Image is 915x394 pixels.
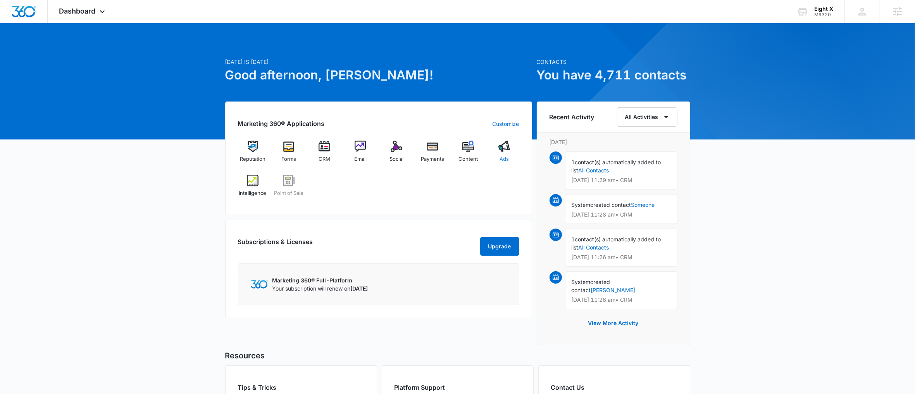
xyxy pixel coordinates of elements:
span: created contact [591,201,631,208]
span: 1 [572,236,575,243]
span: System [572,279,591,285]
span: Email [354,155,367,163]
p: [DATE] is [DATE] [225,58,532,66]
h1: Good afternoon, [PERSON_NAME]! [225,66,532,84]
h2: Subscriptions & Licenses [238,237,313,253]
span: [DATE] [351,285,368,292]
h2: Marketing 360® Applications [238,119,325,128]
a: Someone [631,201,655,208]
h2: Platform Support [395,383,521,392]
span: contact(s) automatically added to list [572,236,661,251]
span: 1 [572,159,575,165]
a: Forms [274,141,303,169]
button: All Activities [617,107,677,127]
span: Payments [421,155,444,163]
p: [DATE] 11:28 am • CRM [572,212,671,217]
span: Reputation [240,155,265,163]
p: Contacts [537,58,690,66]
p: [DATE] 11:26 am • CRM [572,297,671,303]
span: Intelligence [239,189,266,197]
p: [DATE] 11:26 am • CRM [572,255,671,260]
a: Ads [489,141,519,169]
a: All Contacts [579,167,609,174]
span: CRM [319,155,330,163]
a: Intelligence [238,175,268,203]
div: account id [814,12,833,17]
a: [PERSON_NAME] [591,287,636,293]
a: Content [453,141,483,169]
a: Payments [417,141,447,169]
span: created contact [572,279,610,293]
span: Content [458,155,478,163]
a: Social [382,141,412,169]
h1: You have 4,711 contacts [537,66,690,84]
a: All Contacts [579,244,609,251]
span: contact(s) automatically added to list [572,159,661,174]
span: Forms [281,155,296,163]
h2: Contact Us [551,383,677,392]
button: Upgrade [480,237,519,256]
span: Dashboard [59,7,96,15]
h6: Recent Activity [550,112,594,122]
img: Marketing 360 Logo [251,280,268,288]
span: Point of Sale [274,189,303,197]
a: Reputation [238,141,268,169]
p: Your subscription will renew on [272,284,368,292]
p: [DATE] [550,138,677,146]
span: Ads [500,155,509,163]
h5: Resources [225,350,690,361]
a: CRM [310,141,339,169]
div: account name [814,6,833,12]
button: View More Activity [581,314,646,332]
a: Email [346,141,376,169]
a: Point of Sale [274,175,303,203]
span: System [572,201,591,208]
span: Social [389,155,403,163]
p: Marketing 360® Full-Platform [272,276,368,284]
h2: Tips & Tricks [238,383,364,392]
p: [DATE] 11:29 am • CRM [572,177,671,183]
a: Customize [493,120,519,128]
